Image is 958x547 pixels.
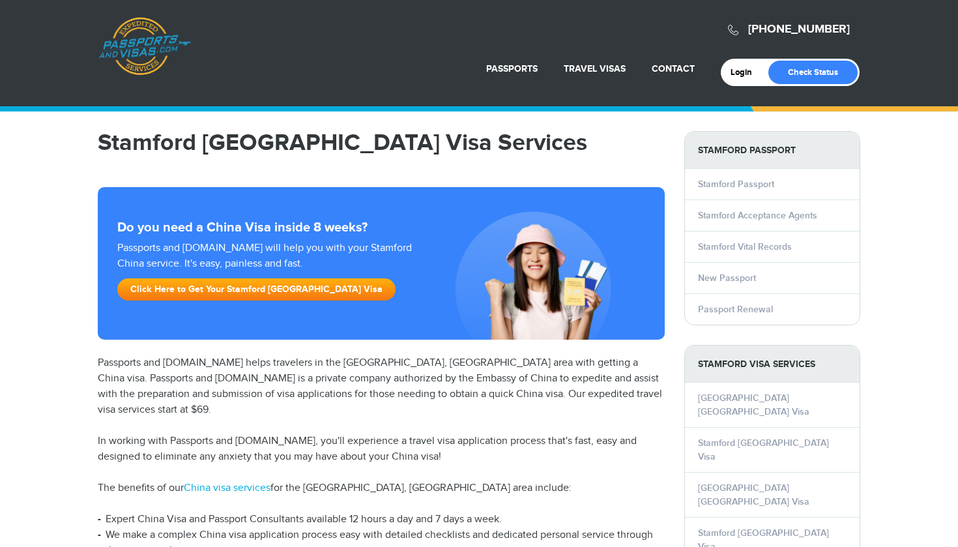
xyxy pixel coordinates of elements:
[748,22,850,37] a: [PHONE_NUMBER]
[731,67,761,78] a: Login
[98,480,665,496] p: The benefits of our for the [GEOGRAPHIC_DATA], [GEOGRAPHIC_DATA] area include:
[768,61,858,84] a: Check Status
[698,273,756,284] a: New Passport
[98,355,665,418] p: Passports and [DOMAIN_NAME] helps travelers in the [GEOGRAPHIC_DATA], [GEOGRAPHIC_DATA] area with...
[184,482,270,494] a: China visa services
[698,210,817,221] a: Stamford Acceptance Agents
[486,63,538,74] a: Passports
[98,17,191,76] a: Passports & [DOMAIN_NAME]
[685,132,860,169] strong: Stamford Passport
[98,131,665,155] h1: Stamford [GEOGRAPHIC_DATA] Visa Services
[652,63,695,74] a: Contact
[698,437,829,462] a: Stamford [GEOGRAPHIC_DATA] Visa
[98,434,665,465] p: In working with Passports and [DOMAIN_NAME], you'll experience a travel visa application process ...
[698,304,773,315] a: Passport Renewal
[685,346,860,383] strong: Stamford Visa Services
[98,512,665,527] li: Expert China Visa and Passport Consultants available 12 hours a day and 7 days a week.
[117,220,645,235] strong: Do you need a China Visa inside 8 weeks?
[698,482,809,507] a: [GEOGRAPHIC_DATA] [GEOGRAPHIC_DATA] Visa
[112,241,426,307] div: Passports and [DOMAIN_NAME] will help you with your Stamford China service. It's easy, painless a...
[698,241,792,252] a: Stamford Vital Records
[117,278,396,301] a: Click Here to Get Your Stamford [GEOGRAPHIC_DATA] Visa
[698,179,774,190] a: Stamford Passport
[564,63,626,74] a: Travel Visas
[698,392,809,417] a: [GEOGRAPHIC_DATA] [GEOGRAPHIC_DATA] Visa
